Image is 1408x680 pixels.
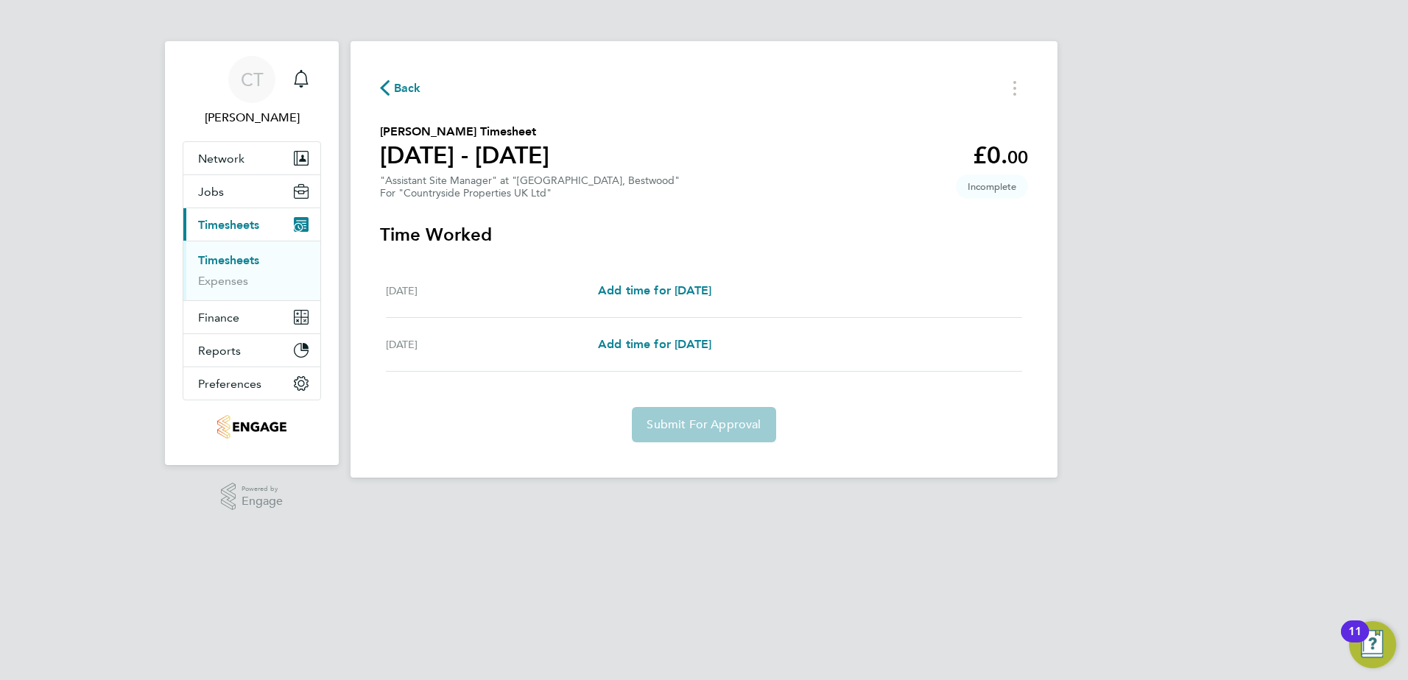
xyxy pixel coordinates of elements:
[1349,621,1396,668] button: Open Resource Center, 11 new notifications
[380,141,549,170] h1: [DATE] - [DATE]
[380,123,549,141] h2: [PERSON_NAME] Timesheet
[183,301,320,333] button: Finance
[598,337,711,351] span: Add time for [DATE]
[183,142,320,174] button: Network
[1002,77,1028,99] button: Timesheets Menu
[394,79,421,97] span: Back
[956,174,1028,199] span: This timesheet is Incomplete.
[165,41,339,465] nav: Main navigation
[183,367,320,400] button: Preferences
[598,283,711,297] span: Add time for [DATE]
[183,56,321,127] a: CT[PERSON_NAME]
[380,79,421,97] button: Back
[198,185,224,199] span: Jobs
[198,274,248,288] a: Expenses
[183,109,321,127] span: Chloe Taquin
[1348,631,1362,651] div: 11
[183,415,321,439] a: Go to home page
[973,141,1028,169] app-decimal: £0.
[386,336,598,353] div: [DATE]
[380,174,680,199] div: "Assistant Site Manager" at "[GEOGRAPHIC_DATA], Bestwood"
[183,208,320,241] button: Timesheets
[198,344,241,358] span: Reports
[198,377,261,391] span: Preferences
[217,415,286,439] img: thornbaker-logo-retina.png
[598,282,711,300] a: Add time for [DATE]
[242,483,283,495] span: Powered by
[221,483,284,511] a: Powered byEngage
[198,311,239,325] span: Finance
[598,336,711,353] a: Add time for [DATE]
[380,223,1028,247] h3: Time Worked
[241,70,264,89] span: CT
[183,241,320,300] div: Timesheets
[198,152,244,166] span: Network
[183,334,320,366] button: Reports
[380,187,680,199] div: For "Countryside Properties UK Ltd"
[1007,146,1028,168] span: 00
[198,253,259,267] a: Timesheets
[198,218,259,232] span: Timesheets
[242,495,283,508] span: Engage
[183,175,320,208] button: Jobs
[386,282,598,300] div: [DATE]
